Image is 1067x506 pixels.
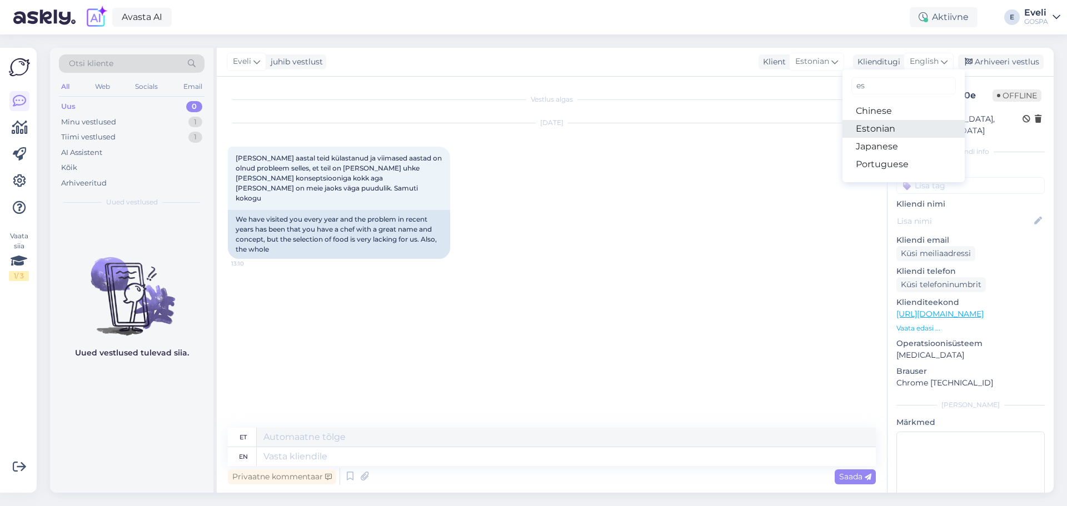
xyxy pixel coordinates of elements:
[228,210,450,259] div: We have visited you every year and the problem in recent years has been that you have a chef with...
[188,132,202,143] div: 1
[61,147,102,158] div: AI Assistent
[958,54,1044,69] div: Arhiveeri vestlus
[896,147,1045,157] div: Kliendi info
[239,447,248,466] div: en
[188,117,202,128] div: 1
[84,6,108,29] img: explore-ai
[1004,9,1020,25] div: E
[266,56,323,68] div: juhib vestlust
[112,8,172,27] a: Avasta AI
[59,79,72,94] div: All
[795,56,829,68] span: Estonian
[896,246,975,261] div: Küsi meiliaadressi
[9,271,29,281] div: 1 / 3
[228,94,876,104] div: Vestlus algas
[133,79,160,94] div: Socials
[896,277,986,292] div: Küsi telefoninumbrit
[231,259,273,268] span: 13:10
[896,400,1045,410] div: [PERSON_NAME]
[93,79,112,94] div: Web
[240,428,247,447] div: et
[9,57,30,78] img: Askly Logo
[759,56,786,68] div: Klient
[896,198,1045,210] p: Kliendi nimi
[61,162,77,173] div: Kõik
[896,349,1045,361] p: [MEDICAL_DATA]
[106,197,158,207] span: Uued vestlused
[896,338,1045,349] p: Operatsioonisüsteem
[50,237,213,337] img: No chats
[1024,8,1060,26] a: EveliGOSPA
[842,102,965,120] a: Chinese
[896,297,1045,308] p: Klienditeekond
[233,56,251,68] span: Eveli
[896,323,1045,333] p: Vaata edasi ...
[896,177,1045,194] input: Lisa tag
[61,117,116,128] div: Minu vestlused
[896,265,1045,277] p: Kliendi telefon
[1024,8,1048,17] div: Eveli
[9,231,29,281] div: Vaata siia
[896,309,984,319] a: [URL][DOMAIN_NAME]
[896,365,1045,377] p: Brauser
[75,347,189,359] p: Uued vestlused tulevad siia.
[897,215,1032,227] input: Lisa nimi
[842,156,965,173] a: Portuguese
[910,56,939,68] span: English
[61,178,107,189] div: Arhiveeritud
[1024,17,1048,26] div: GOSPA
[228,118,876,128] div: [DATE]
[896,377,1045,389] p: Chrome [TECHNICAL_ID]
[61,132,116,143] div: Tiimi vestlused
[853,56,900,68] div: Klienditugi
[228,469,336,484] div: Privaatne kommentaar
[842,120,965,138] a: Estonian
[896,417,1045,428] p: Märkmed
[896,234,1045,246] p: Kliendi email
[839,472,871,482] span: Saada
[896,163,1045,175] p: Kliendi tag'id
[236,154,443,202] span: [PERSON_NAME] aastal teid külastanud ja viimased aastad on olnud probleem selles, et teil on [PER...
[181,79,205,94] div: Email
[69,58,113,69] span: Otsi kliente
[993,89,1041,102] span: Offline
[186,101,202,112] div: 0
[842,138,965,156] a: Japanese
[851,77,956,94] input: Kirjuta, millist tag'i otsid
[61,101,76,112] div: Uus
[910,7,978,27] div: Aktiivne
